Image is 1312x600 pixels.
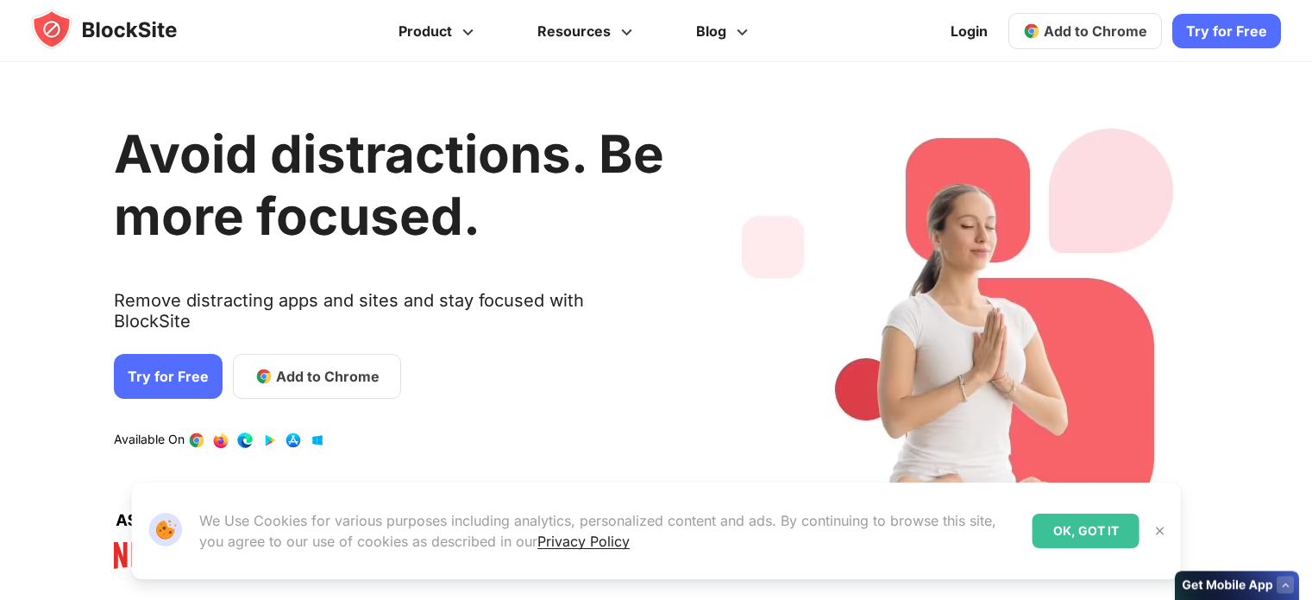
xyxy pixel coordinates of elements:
[1033,514,1139,548] div: OK, GOT IT
[276,366,380,387] span: Add to Chrome
[1044,22,1147,40] span: Add to Chrome
[114,354,223,399] a: Try for Free
[233,354,401,399] a: Add to Chrome
[1023,22,1040,40] img: chrome-icon.svg
[1172,14,1281,48] a: Try for Free
[114,290,664,345] text: Remove distracting apps and sites and stay focused with BlockSite
[31,9,210,50] img: blocksite-icon.5d769676.svg
[537,533,630,550] a: Privacy Policy
[1008,13,1162,49] a: Add to Chrome
[1149,520,1171,542] button: Close
[1153,524,1167,538] img: Close
[114,432,185,449] text: Available On
[199,510,1019,552] p: We Use Cookies for various purposes including analytics, personalized content and ads. By continu...
[114,123,664,247] h1: Avoid distractions. Be more focused.
[940,10,998,52] a: Login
